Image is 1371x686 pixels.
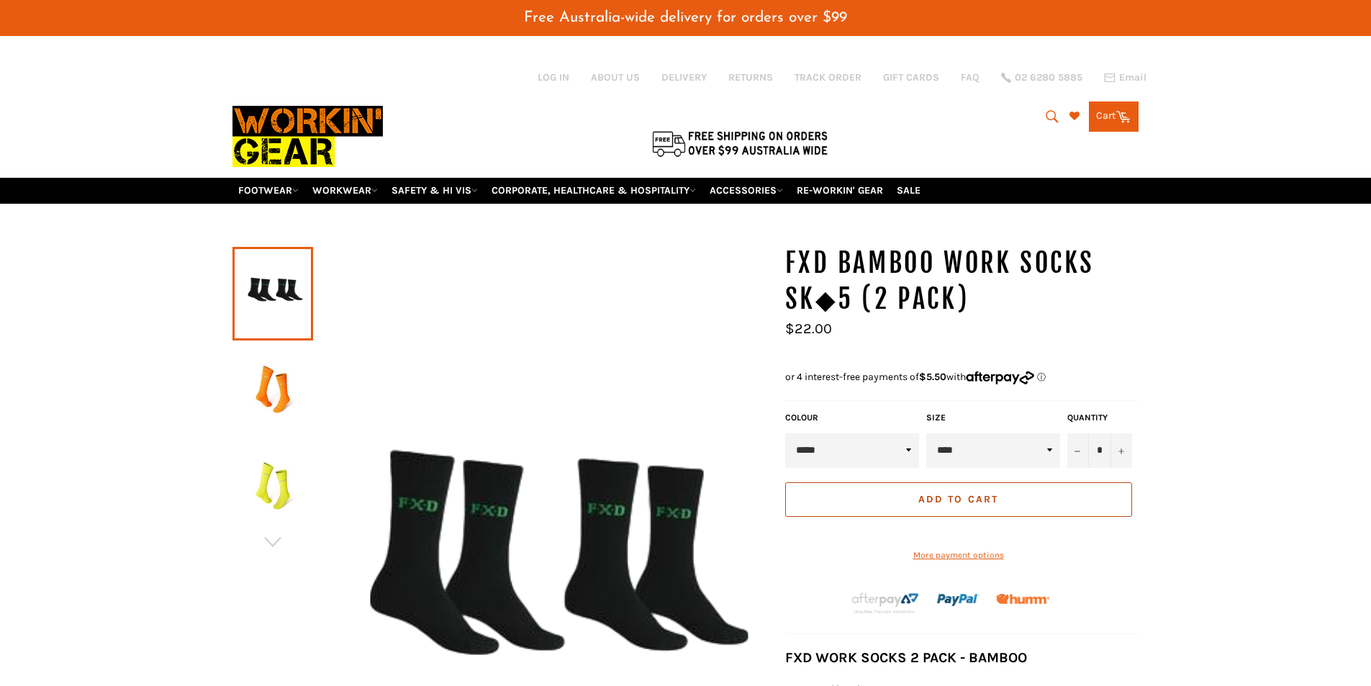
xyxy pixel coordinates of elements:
[926,412,1060,424] label: Size
[1015,73,1082,83] span: 02 6280 5885
[386,178,484,203] a: SAFETY & HI VIS
[524,10,847,25] span: Free Australia-wide delivery for orders over $99
[307,178,384,203] a: WORKWEAR
[1104,72,1146,84] a: Email
[850,591,920,615] img: Afterpay-Logo-on-dark-bg_large.png
[785,549,1132,561] a: More payment options
[650,128,830,158] img: Flat $9.95 shipping Australia wide
[937,579,979,621] img: paypal.png
[1110,433,1132,468] button: Increase item quantity by one
[1001,73,1082,83] a: 02 6280 5885
[918,493,998,505] span: Add to Cart
[240,351,306,430] img: FXD BAMBOO WORK SOCKS SK◆5 (2 Pack) - Workin' Gear
[785,649,1027,666] strong: FXD WORK SOCKS 2 PACK - BAMBOO
[791,178,889,203] a: RE-WORKIN' GEAR
[961,71,979,84] a: FAQ
[785,482,1132,517] button: Add to Cart
[232,96,383,177] img: Workin Gear leaders in Workwear, Safety Boots, PPE, Uniforms. Australia's No.1 in Workwear
[728,71,773,84] a: RETURNS
[1067,412,1132,424] label: Quantity
[883,71,939,84] a: GIFT CARDS
[538,71,569,84] a: Log in
[486,178,702,203] a: CORPORATE, HEALTHCARE & HOSPITALITY
[996,594,1049,605] img: Humm_core_logo_RGB-01_300x60px_small_195d8312-4386-4de7-b182-0ef9b6303a37.png
[1089,101,1139,132] a: Cart
[591,71,640,84] a: ABOUT US
[785,245,1139,317] h1: FXD BAMBOO WORK SOCKS SK◆5 (2 Pack)
[240,447,306,526] img: FXD BAMBOO WORK SOCKS SK◆5 (2 Pack) - Workin' Gear
[1119,73,1146,83] span: Email
[704,178,789,203] a: ACCESSORIES
[661,71,707,84] a: DELIVERY
[891,178,926,203] a: SALE
[795,71,861,84] a: TRACK ORDER
[785,412,919,424] label: Colour
[232,178,304,203] a: FOOTWEAR
[785,320,832,337] span: $22.00
[1067,433,1089,468] button: Reduce item quantity by one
